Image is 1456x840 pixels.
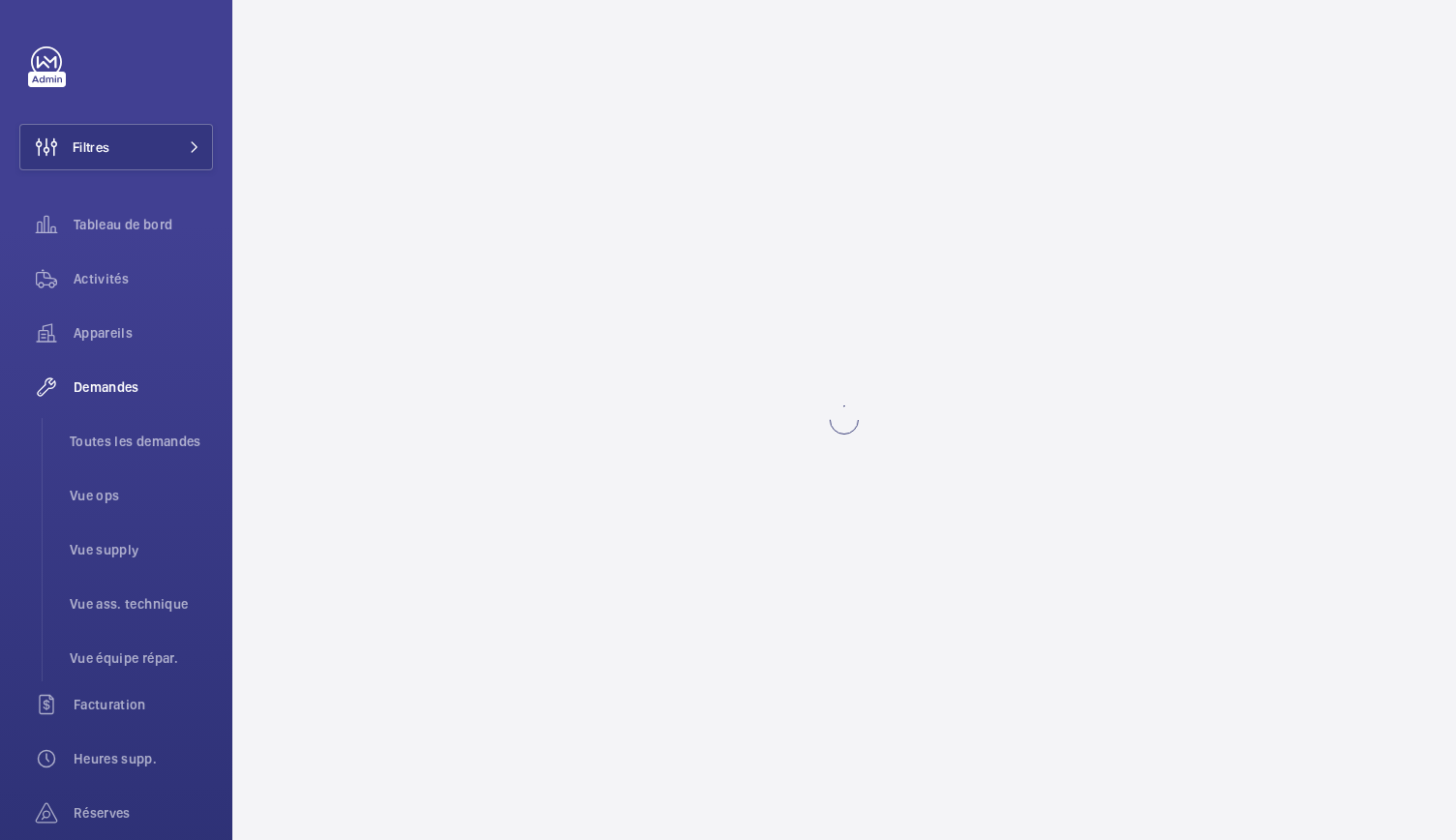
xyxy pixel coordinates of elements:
[19,124,213,170] button: Filtres
[70,486,213,505] span: Vue ops
[73,137,109,157] span: Filtres
[74,215,213,234] span: Tableau de bord
[70,540,213,559] span: Vue supply
[74,269,213,288] span: Activités
[70,648,213,668] span: Vue équipe répar.
[74,803,213,823] span: Réserves
[70,594,213,614] span: Vue ass. technique
[74,749,213,768] span: Heures supp.
[70,432,213,451] span: Toutes les demandes
[74,323,213,343] span: Appareils
[74,695,213,714] span: Facturation
[74,377,213,397] span: Demandes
